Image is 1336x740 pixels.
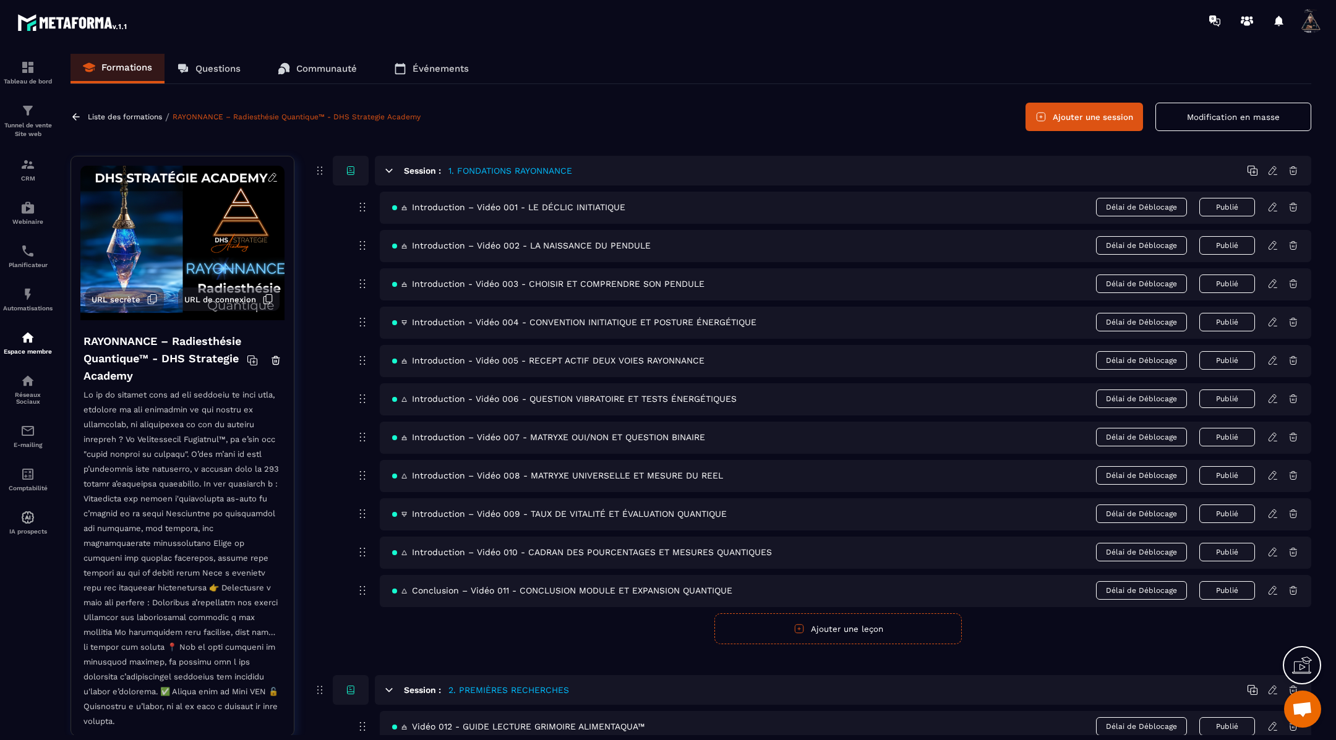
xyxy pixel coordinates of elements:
[3,262,53,268] p: Planificateur
[1199,351,1255,370] button: Publié
[1199,313,1255,331] button: Publié
[1199,198,1255,216] button: Publié
[392,279,704,289] span: 🜁 Introduction - Vidéo 003 - CHOISIR ET COMPRENDRE SON PENDULE
[3,148,53,191] a: formationformationCRM
[20,287,35,302] img: automations
[3,175,53,182] p: CRM
[80,166,285,320] img: background
[1096,274,1187,293] span: Délai de Déblocage
[3,51,53,94] a: formationformationTableau de bord
[173,113,421,121] a: RAYONNANCE – Radiesthésie Quantique™ - DHS Strategie Academy
[1155,103,1311,131] button: Modification en masse
[3,94,53,148] a: formationformationTunnel de vente Site web
[3,234,53,278] a: schedulerschedulerPlanificateur
[3,457,53,501] a: accountantaccountantComptabilité
[1096,313,1187,331] span: Délai de Déblocage
[1199,274,1255,293] button: Publié
[20,330,35,345] img: automations
[1096,389,1187,408] span: Délai de Déblocage
[3,528,53,535] p: IA prospects
[20,467,35,482] img: accountant
[392,547,772,557] span: 🜂 Introduction – Vidéo 010 - CADRAN DES POURCENTAGES ET MESURES QUANTIQUES
[1096,198,1187,216] span: Délai de Déblocage
[3,391,53,405] p: Réseaux Sociaux
[392,394,737,404] span: 🜂 Introduction - Vidéo 006 - QUESTION VIBRATOIRE ET TESTS ÉNERGÉTIQUES
[20,103,35,118] img: formation
[3,278,53,321] a: automationsautomationsAutomatisations
[1199,389,1255,408] button: Publié
[1096,236,1187,255] span: Délai de Déblocage
[3,305,53,312] p: Automatisations
[3,321,53,364] a: automationsautomationsEspace membre
[20,510,35,525] img: automations
[392,202,625,212] span: 🜁 Introduction – Vidéo 001 - LE DÉCLIC INITIATIQUE
[3,441,53,448] p: E-mailing
[1096,351,1187,370] span: Délai de Déblocage
[1096,717,1187,736] span: Délai de Déblocage
[714,613,962,644] button: Ajouter une leçon
[392,240,651,250] span: 🜁 Introduction – Vidéo 002 - LA NAISSANCE DU PENDULE
[178,287,280,311] button: URL de connexion
[20,200,35,215] img: automations
[392,470,723,480] span: 🜂 Introduction – Vidéo 008 - MATRYXE UNIVERSELLE ET MESURE DU REEL
[265,54,369,83] a: Communauté
[184,295,256,304] span: URL de connexion
[3,485,53,491] p: Comptabilité
[392,355,704,365] span: 🜁 Introduction - Vidéo 005 - RECEPT ACTIF DEUX VOIES RAYONNANCE
[392,432,705,442] span: 🜁 Introduction – Vidéo 007 - MATRYXE OUI/NON ET QUESTION BINAIRE
[195,63,241,74] p: Questions
[382,54,481,83] a: Événements
[392,317,756,327] span: 🜃 Introduction - Vidéo 004 - CONVENTION INITIATIQUE ET POSTURE ÉNERGÉTIQUE
[1199,466,1255,485] button: Publié
[101,62,152,73] p: Formations
[1199,717,1255,736] button: Publié
[1096,543,1187,561] span: Délai de Déblocage
[165,111,169,123] span: /
[1199,543,1255,561] button: Publié
[1199,428,1255,446] button: Publié
[1199,581,1255,600] button: Publié
[392,509,727,519] span: 🜃 Introduction – Vidéo 009 - TAUX DE VITALITÉ ET ÉVALUATION QUANTIQUE
[413,63,469,74] p: Événements
[1096,581,1187,600] span: Délai de Déblocage
[20,60,35,75] img: formation
[392,585,732,595] span: 🜂 Conclusion – Vidéo 011 - CONCLUSION MODULE ET EXPANSION QUANTIQUE
[88,113,162,121] a: Liste des formations
[1284,691,1321,728] a: Ouvrir le chat
[1199,504,1255,523] button: Publié
[3,218,53,225] p: Webinaire
[71,54,165,83] a: Formations
[17,11,129,33] img: logo
[3,191,53,234] a: automationsautomationsWebinaire
[20,244,35,258] img: scheduler
[3,364,53,414] a: social-networksocial-networkRéseaux Sociaux
[392,721,644,731] span: 🜁 Vidéo 012 - GUIDE LECTURE GRIMOIRE ALIMENTAQUA™
[3,121,53,138] p: Tunnel de vente Site web
[20,157,35,172] img: formation
[3,78,53,85] p: Tableau de bord
[92,295,140,304] span: URL secrète
[404,166,441,176] h6: Session :
[20,373,35,388] img: social-network
[83,333,247,385] h4: RAYONNANCE – Radiesthésie Quantique™ - DHS Strategie Academy
[1026,103,1143,131] button: Ajouter une session
[3,348,53,355] p: Espace membre
[448,684,569,696] h5: 2. PREMIÈRES RECHERCHES
[1096,466,1187,485] span: Délai de Déblocage
[296,63,357,74] p: Communauté
[404,685,441,695] h6: Session :
[448,164,572,177] h5: 1. FONDATIONS RAYONNANCE
[165,54,253,83] a: Questions
[3,414,53,457] a: emailemailE-mailing
[85,287,164,311] button: URL secrète
[1199,236,1255,255] button: Publié
[20,423,35,438] img: email
[1096,428,1187,446] span: Délai de Déblocage
[1096,504,1187,523] span: Délai de Déblocage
